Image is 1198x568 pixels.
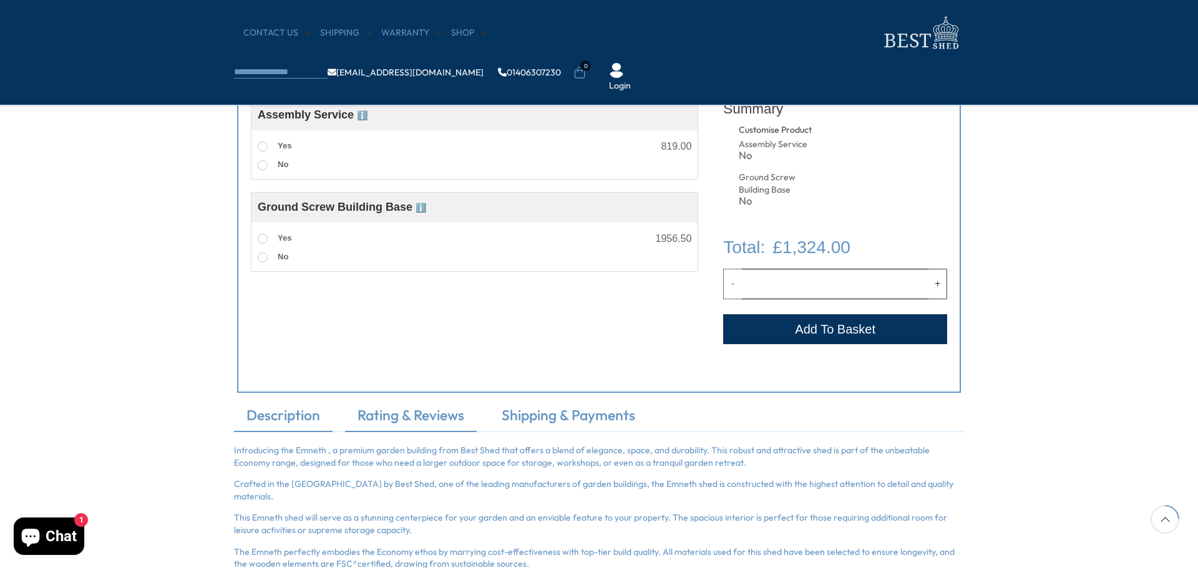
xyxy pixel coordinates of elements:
[739,171,816,196] div: Ground Screw Building Base
[381,27,442,39] a: Warranty
[739,138,816,151] div: Assembly Service
[739,124,859,137] div: Customise Product
[278,233,291,243] span: Yes
[573,67,586,79] a: 0
[328,68,484,77] a: [EMAIL_ADDRESS][DOMAIN_NAME]
[928,269,947,299] button: Increase quantity
[258,108,368,121] span: Assembly Service
[723,269,742,299] button: Decrease quantity
[580,60,591,71] span: 0
[489,405,648,431] a: Shipping & Payments
[234,512,964,536] p: This Emneth shed will serve as a stunning centerpiece for your garden and an enviable feature to ...
[609,63,624,78] img: User Icon
[877,12,964,53] img: logo
[739,150,816,161] div: No
[739,196,816,206] div: No
[498,68,561,77] a: 01406307230
[258,201,426,213] span: Ground Screw Building Base
[451,27,487,39] a: Shop
[243,27,311,39] a: CONTACT US
[234,445,964,469] p: Introducing the Emneth , a premium garden building from Best Shed that offers a blend of elegance...
[723,94,947,124] div: Summary
[661,142,691,152] div: 819.00
[416,203,426,213] span: ℹ️
[234,478,964,503] p: Crafted in the [GEOGRAPHIC_DATA] by Best Shed, one of the leading manufacturers of garden buildin...
[278,252,288,261] span: No
[10,517,88,558] inbox-online-store-chat: Shopify online store chat
[655,234,691,244] div: 1956.50
[357,110,368,120] span: ℹ️
[234,405,333,431] a: Description
[278,141,291,150] span: Yes
[320,27,372,39] a: Shipping
[772,234,850,260] span: £1,324.00
[742,269,928,299] input: Quantity
[278,160,288,169] span: No
[609,80,631,92] a: Login
[345,405,477,431] a: Rating & Reviews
